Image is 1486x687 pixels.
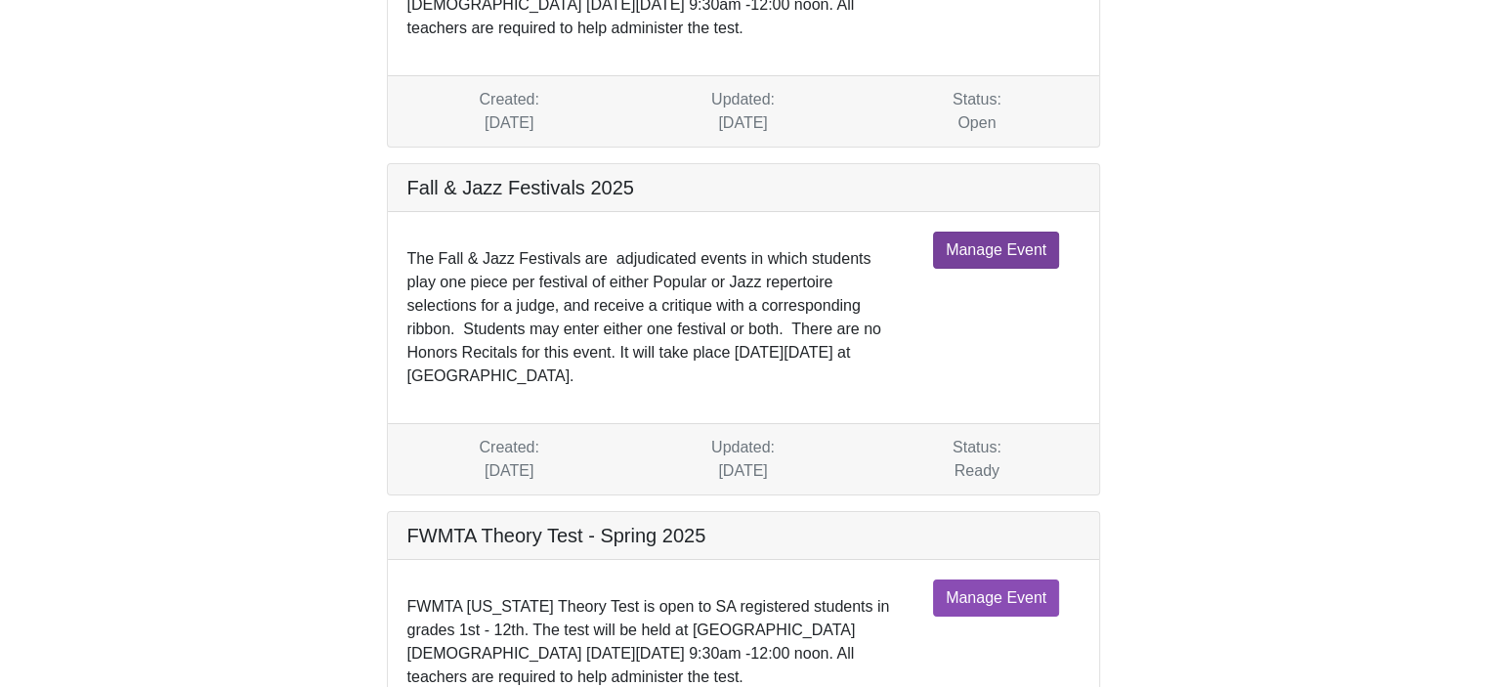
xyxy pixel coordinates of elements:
[933,232,1059,269] a: Manage Event
[393,436,626,483] div: Created: [DATE]
[388,512,1099,560] h5: FWMTA Theory Test - Spring 2025
[860,88,1093,135] div: Status: Open
[407,247,905,388] div: The Fall & Jazz Festivals are adjudicated events in which students play one piece per festival of...
[388,164,1099,212] h5: Fall & Jazz Festivals 2025
[626,436,860,483] div: Updated: [DATE]
[860,436,1093,483] div: Status: Ready
[626,88,860,135] div: Updated: [DATE]
[933,580,1059,617] a: Manage Event
[393,88,626,135] div: Created: [DATE]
